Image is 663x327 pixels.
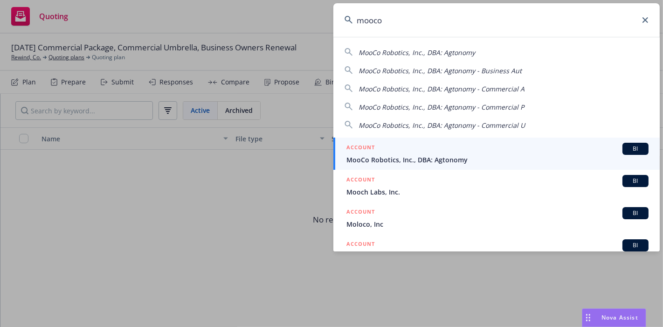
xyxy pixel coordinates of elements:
[626,177,645,185] span: BI
[582,309,594,327] div: Drag to move
[346,155,649,165] span: MooCo Robotics, Inc., DBA: Agtonomy
[359,84,525,93] span: MooCo Robotics, Inc., DBA: Agtonomy - Commercial A
[333,234,660,266] a: ACCOUNTBI
[626,145,645,153] span: BI
[346,219,649,229] span: Moloco, Inc
[333,170,660,202] a: ACCOUNTBIMooch Labs, Inc.
[346,207,375,218] h5: ACCOUNT
[582,308,646,327] button: Nova Assist
[346,143,375,154] h5: ACCOUNT
[333,202,660,234] a: ACCOUNTBIMoloco, Inc
[359,66,522,75] span: MooCo Robotics, Inc., DBA: Agtonomy - Business Aut
[601,313,638,321] span: Nova Assist
[346,187,649,197] span: Mooch Labs, Inc.
[346,239,375,250] h5: ACCOUNT
[626,209,645,217] span: BI
[359,48,475,57] span: MooCo Robotics, Inc., DBA: Agtonomy
[359,103,524,111] span: MooCo Robotics, Inc., DBA: Agtonomy - Commercial P
[346,175,375,186] h5: ACCOUNT
[359,121,525,130] span: MooCo Robotics, Inc., DBA: Agtonomy - Commercial U
[333,3,660,37] input: Search...
[626,241,645,250] span: BI
[333,138,660,170] a: ACCOUNTBIMooCo Robotics, Inc., DBA: Agtonomy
